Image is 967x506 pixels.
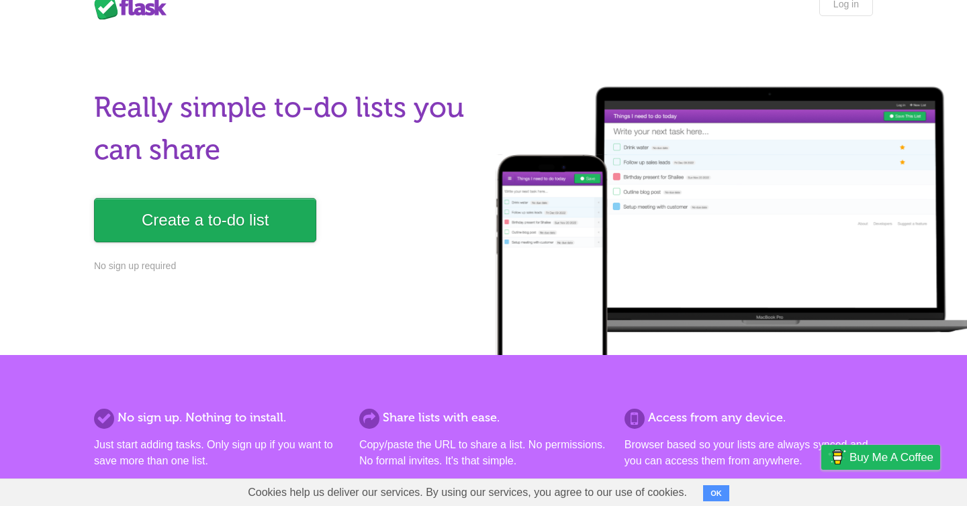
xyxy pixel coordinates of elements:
h2: Share lists with ease. [359,409,608,427]
span: Cookies help us deliver our services. By using our services, you agree to our use of cookies. [234,479,700,506]
span: Buy me a coffee [849,446,933,469]
img: Buy me a coffee [828,446,846,468]
h2: No sign up. Nothing to install. [94,409,342,427]
p: Copy/paste the URL to share a list. No permissions. No formal invites. It's that simple. [359,437,608,469]
button: OK [703,485,729,501]
a: Create a to-do list [94,198,316,242]
p: Just start adding tasks. Only sign up if you want to save more than one list. [94,437,342,469]
h1: Really simple to-do lists you can share [94,87,475,171]
p: No sign up required [94,259,475,273]
h2: Access from any device. [625,409,873,427]
p: Browser based so your lists are always synced and you can access them from anywhere. [625,437,873,469]
a: Buy me a coffee [821,445,940,470]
